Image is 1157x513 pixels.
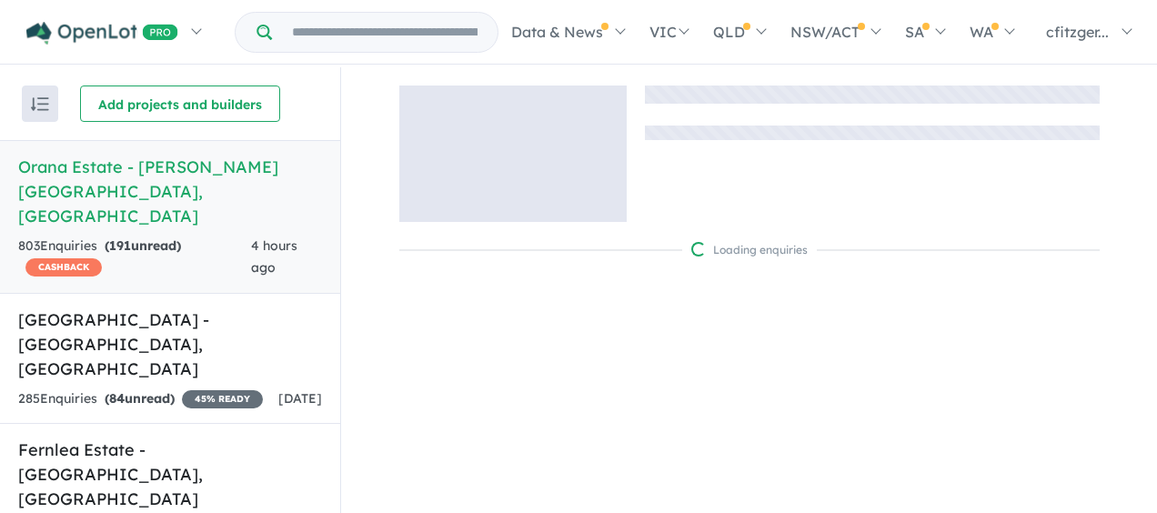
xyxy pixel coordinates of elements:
[18,388,263,410] div: 285 Enquir ies
[25,258,102,277] span: CASHBACK
[18,307,322,381] h5: [GEOGRAPHIC_DATA] - [GEOGRAPHIC_DATA] , [GEOGRAPHIC_DATA]
[251,237,297,276] span: 4 hours ago
[182,390,263,408] span: 45 % READY
[18,236,251,279] div: 803 Enquir ies
[105,390,175,407] strong: ( unread)
[18,438,322,511] h5: Fernlea Estate - [GEOGRAPHIC_DATA] , [GEOGRAPHIC_DATA]
[31,97,49,111] img: sort.svg
[1046,23,1109,41] span: cfitzger...
[26,22,178,45] img: Openlot PRO Logo White
[109,237,131,254] span: 191
[278,390,322,407] span: [DATE]
[105,237,181,254] strong: ( unread)
[691,241,808,259] div: Loading enquiries
[109,390,125,407] span: 84
[276,13,494,52] input: Try estate name, suburb, builder or developer
[80,85,280,122] button: Add projects and builders
[18,155,322,228] h5: Orana Estate - [PERSON_NAME][GEOGRAPHIC_DATA] , [GEOGRAPHIC_DATA]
